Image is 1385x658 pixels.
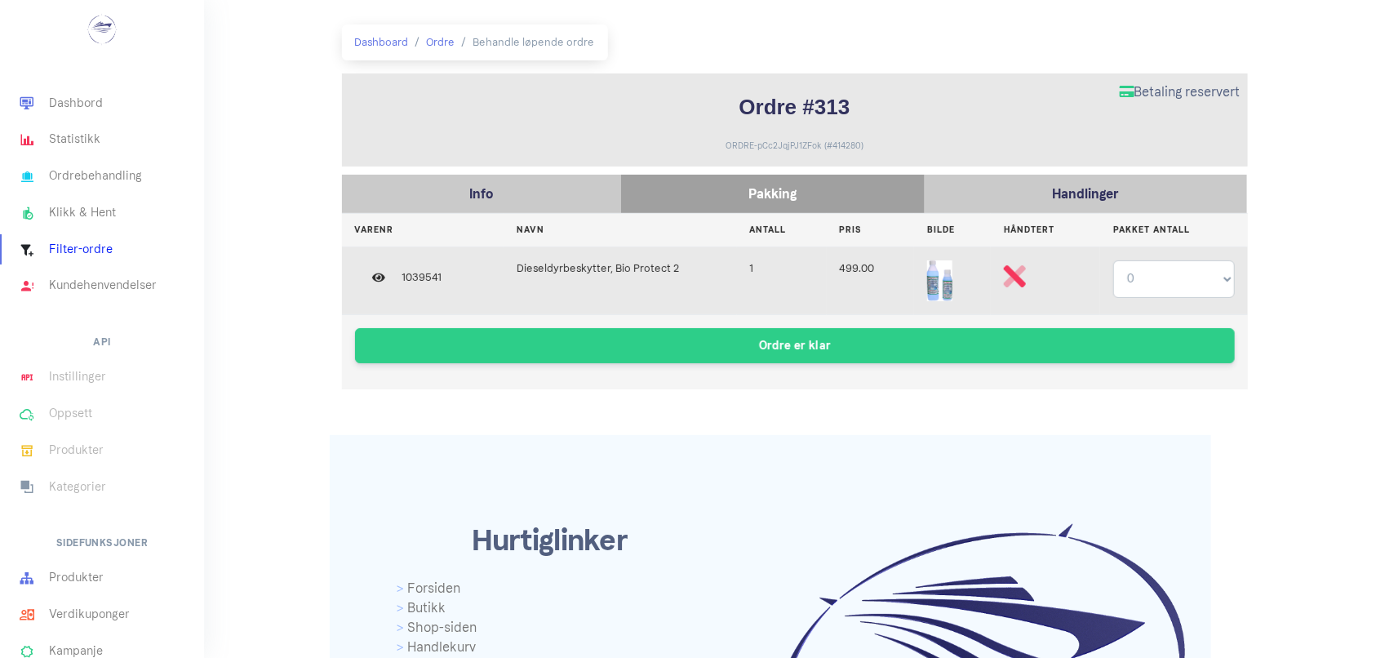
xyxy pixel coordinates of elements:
th: Antall [737,214,827,247]
a: Shop-siden [397,618,703,638]
th: Navn [504,214,737,247]
th: Pris [827,214,914,247]
a: Ordre [427,36,455,48]
a: Handlekurv [397,638,703,657]
a: Butikk [397,598,703,618]
td: 1 [737,247,827,314]
th: Bilde [914,214,991,247]
span: Hurtiglinker [330,518,770,562]
li: Behandle løpende ordre [455,34,595,51]
td: 499.00 [827,247,914,314]
th: Varenr [342,214,504,247]
button: Ordre er klar [355,328,1235,363]
h6: Sidefunksjoner [56,532,149,554]
img: Dieseldyrbeskytter, Bio Protect 2 [927,260,952,301]
p: Betaling reservert [1120,81,1241,103]
p: Info [350,183,613,205]
h1: Ordre #313 [346,91,1244,123]
small: ORDRE-pCc2JqjPJ1ZFok (#414280) [726,140,863,151]
a: Forsiden [397,579,703,598]
a: Gå til produkt-side [355,260,402,296]
p: Pakking [629,183,917,205]
img: ... [87,13,118,46]
a: Dashboard [355,36,409,48]
p: Handlinger [933,183,1239,205]
td: 1039541 [342,247,504,314]
th: Håndtert [991,214,1100,247]
h6: API [93,331,110,353]
th: Pakket antall [1100,214,1247,247]
td: Dieseldyrbeskytter, Bio Protect 2 [504,247,737,314]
